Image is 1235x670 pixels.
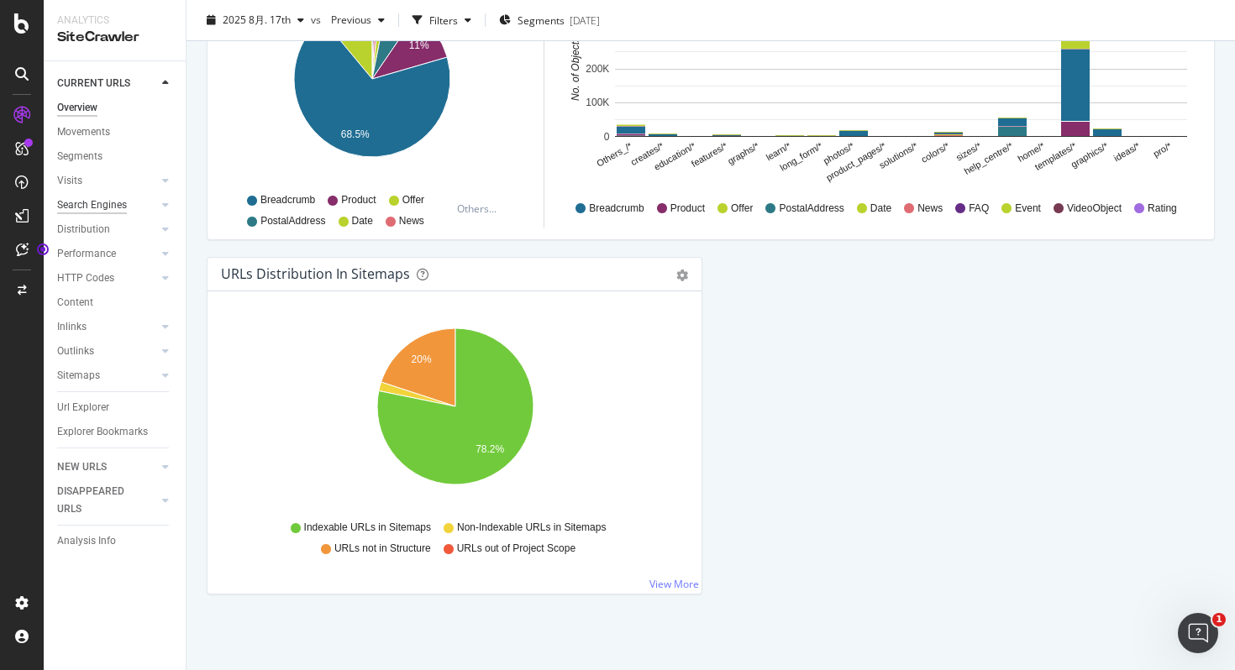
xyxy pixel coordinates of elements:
span: Offer [731,202,753,216]
text: 200K [586,63,609,75]
div: Movements [57,123,110,141]
div: HTTP Codes [57,270,114,287]
span: Breadcrumb [589,202,644,216]
text: learn/* [765,140,793,163]
div: SiteCrawler [57,28,172,47]
span: URLs out of Project Scope [457,542,575,556]
div: Content [57,294,93,311]
text: product_pages/* [824,140,888,183]
button: Filters [406,7,478,34]
text: pro/* [1151,140,1174,159]
span: Product [341,193,376,207]
div: Visits [57,172,82,190]
a: Content [57,294,174,311]
text: creates/* [628,140,665,167]
text: 11% [409,39,429,51]
a: Visits [57,172,157,190]
div: Outlinks [57,343,94,360]
text: education/* [652,140,697,172]
text: home/* [1016,140,1047,164]
div: NEW URLS [57,458,107,476]
div: Segments [57,148,102,165]
svg: A chart. [221,318,688,513]
span: vs [311,13,324,27]
text: colors/* [919,140,951,165]
div: Performance [57,245,116,263]
a: Analysis Info [57,532,174,550]
button: 2025 8月. 17th [200,7,311,34]
span: PostalAddress [779,202,843,216]
div: Inlinks [57,318,87,336]
a: Overview [57,99,174,117]
text: templates/* [1033,140,1079,172]
a: Inlinks [57,318,157,336]
a: Search Engines [57,196,157,214]
a: NEW URLS [57,458,157,476]
span: Date [870,202,891,216]
span: URLs not in Structure [334,542,431,556]
text: photos/* [822,140,857,166]
a: View More [649,577,699,591]
a: Distribution [57,221,157,238]
iframe: Intercom live chat [1178,613,1218,653]
span: News [399,214,424,228]
span: Event [1015,202,1041,216]
div: Analytics [57,13,172,28]
text: 20% [412,353,432,365]
span: Offer [402,193,424,207]
div: Others... [457,202,504,216]
text: graphs/* [726,140,761,166]
a: HTTP Codes [57,270,157,287]
button: Previous [324,7,392,34]
div: Search Engines [57,196,127,214]
div: Distribution [57,221,110,238]
div: Analysis Info [57,532,116,550]
a: DISAPPEARED URLS [57,483,157,518]
div: gear [676,270,688,281]
text: 0 [604,131,610,143]
span: 2025 8月. 17th [223,13,291,27]
text: graphics/* [1069,140,1111,170]
span: FAQ [969,202,989,216]
div: DISAPPEARED URLS [57,483,142,518]
div: URLs Distribution in Sitemaps [221,265,410,282]
text: 100K [586,97,609,108]
div: Filters [429,13,458,27]
text: long_form/* [778,140,824,173]
div: Url Explorer [57,399,109,416]
span: News [917,202,943,216]
text: help_centre/* [963,140,1016,176]
div: [DATE] [570,13,600,27]
span: Segments [518,13,565,27]
span: Product [670,202,705,216]
text: ideas/* [1112,140,1143,164]
div: Overview [57,99,97,117]
text: 68.5% [341,128,370,140]
button: Segments[DATE] [492,7,607,34]
span: VideoObject [1067,202,1122,216]
a: Url Explorer [57,399,174,416]
a: Performance [57,245,157,263]
text: No. of Objects [570,37,581,101]
a: Sitemaps [57,367,157,385]
div: CURRENT URLS [57,75,130,92]
span: Rating [1148,202,1177,216]
a: Explorer Bookmarks [57,423,174,441]
span: 1 [1212,613,1226,626]
div: Explorer Bookmarks [57,423,148,441]
span: Previous [324,13,371,27]
text: Others_/* [595,140,634,169]
text: solutions/* [877,140,920,170]
div: Tooltip anchor [35,242,50,257]
span: Date [352,214,373,228]
text: 78.2% [476,443,504,455]
div: Sitemaps [57,367,100,385]
span: PostalAddress [260,214,325,228]
a: Movements [57,123,174,141]
text: features/* [690,140,729,169]
span: Indexable URLs in Sitemaps [304,521,431,535]
span: Non-Indexable URLs in Sitemaps [457,521,606,535]
a: CURRENT URLS [57,75,157,92]
a: Outlinks [57,343,157,360]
